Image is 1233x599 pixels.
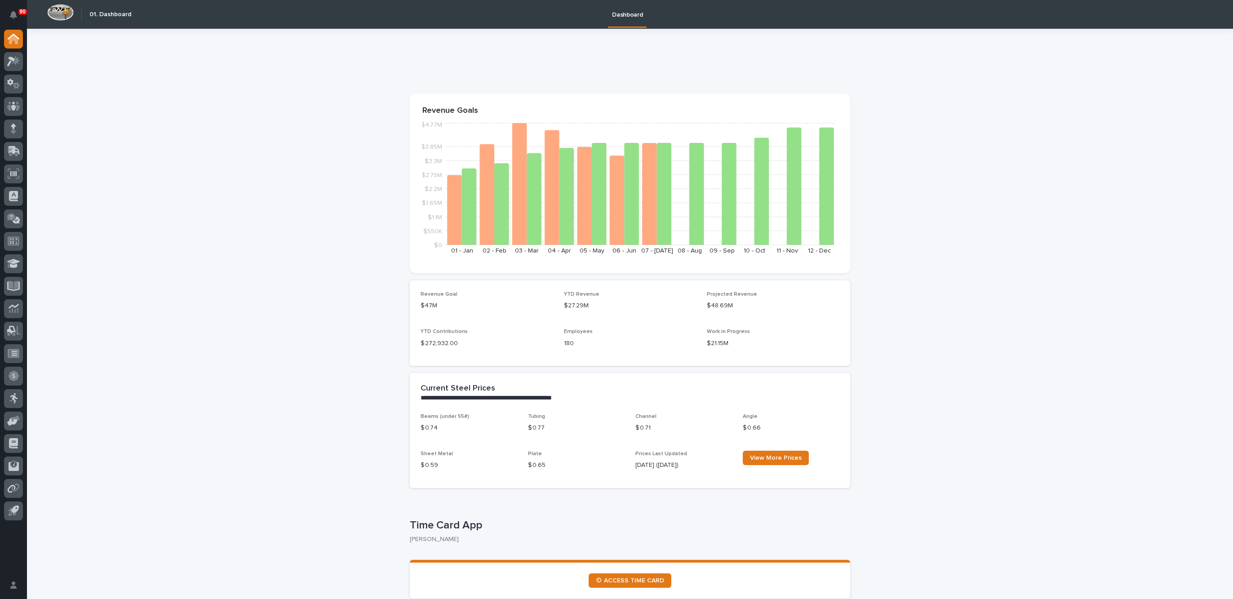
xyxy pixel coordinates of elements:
[421,329,468,334] span: YTD Contributions
[635,414,656,419] span: Channel
[421,461,517,470] p: $ 0.59
[515,248,539,254] text: 03 - Mar
[421,384,495,394] h2: Current Steel Prices
[635,451,687,457] span: Prices Last Updated
[564,339,696,348] p: 180
[808,248,831,254] text: 12 - Dec
[635,461,732,470] p: [DATE] ([DATE])
[421,451,453,457] span: Sheet Metal
[612,248,636,254] text: 06 - Jun
[421,423,517,433] p: $ 0.74
[528,423,625,433] p: $ 0.77
[89,11,131,18] h2: 01. Dashboard
[710,248,735,254] text: 09 - Sep
[421,292,457,297] span: Revenue Goal
[422,106,838,116] p: Revenue Goals
[707,292,757,297] span: Projected Revenue
[4,5,23,24] button: Notifications
[428,214,442,221] tspan: $1.1M
[410,519,847,532] p: Time Card App
[589,573,671,588] a: ⏲ ACCESS TIME CARD
[564,329,593,334] span: Employees
[564,292,599,297] span: YTD Revenue
[421,301,553,311] p: $47M
[434,242,442,248] tspan: $0
[421,144,442,151] tspan: $3.85M
[580,248,604,254] text: 05 - May
[776,248,798,254] text: 11 - Nov
[743,451,809,465] a: View More Prices
[528,461,625,470] p: $ 0.65
[422,200,442,207] tspan: $1.65M
[707,339,839,348] p: $21.15M
[451,248,473,254] text: 01 - Jan
[410,536,843,543] p: [PERSON_NAME]
[11,11,23,25] div: Notifications90
[641,248,673,254] text: 07 - [DATE]
[707,329,750,334] span: Work in Progress
[421,414,469,419] span: Beams (under 55#)
[421,339,553,348] p: $ 272,932.00
[743,414,758,419] span: Angle
[744,248,765,254] text: 10 - Oct
[423,228,442,235] tspan: $550K
[707,301,839,311] p: $48.69M
[678,248,702,254] text: 08 - Aug
[47,4,74,21] img: Workspace Logo
[483,248,506,254] text: 02 - Feb
[596,577,664,584] span: ⏲ ACCESS TIME CARD
[528,451,542,457] span: Plate
[548,248,571,254] text: 04 - Apr
[20,9,26,15] p: 90
[750,455,802,461] span: View More Prices
[564,301,696,311] p: $27.29M
[528,414,545,419] span: Tubing
[743,423,839,433] p: $ 0.66
[425,186,442,192] tspan: $2.2M
[635,423,732,433] p: $ 0.71
[421,172,442,178] tspan: $2.75M
[421,122,442,129] tspan: $4.77M
[425,158,442,164] tspan: $3.3M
